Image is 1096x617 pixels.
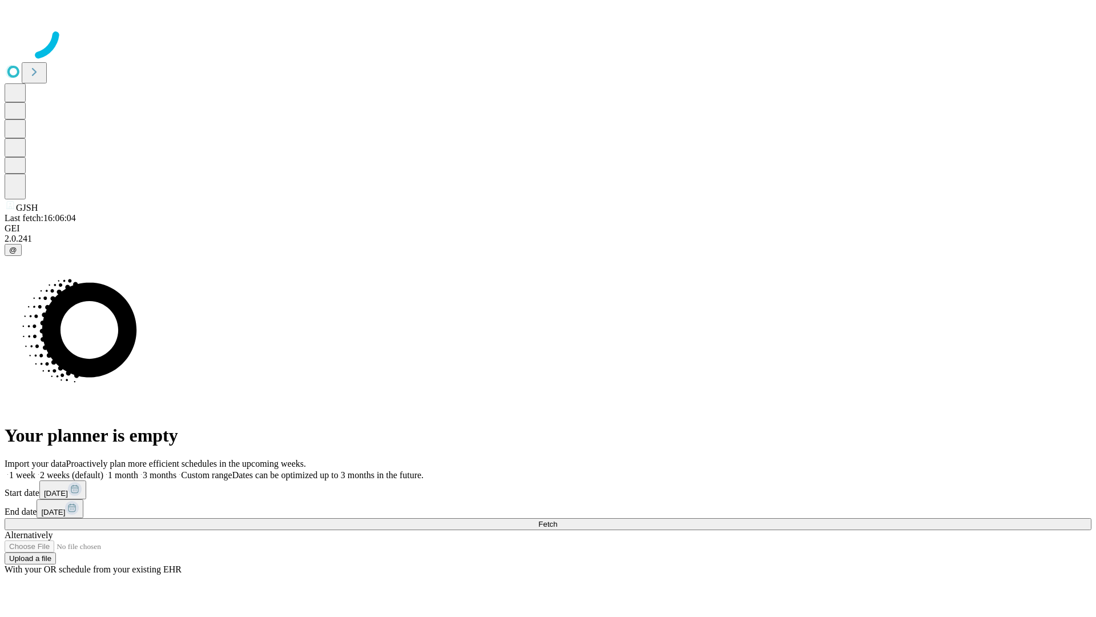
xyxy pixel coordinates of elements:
[5,552,56,564] button: Upload a file
[232,470,424,480] span: Dates can be optimized up to 3 months in the future.
[5,499,1091,518] div: End date
[181,470,232,480] span: Custom range
[108,470,138,480] span: 1 month
[5,564,182,574] span: With your OR schedule from your existing EHR
[41,508,65,516] span: [DATE]
[9,470,35,480] span: 1 week
[5,518,1091,530] button: Fetch
[16,203,38,213] span: GJSH
[538,520,557,528] span: Fetch
[5,244,22,256] button: @
[9,246,17,254] span: @
[44,489,68,498] span: [DATE]
[5,480,1091,499] div: Start date
[5,530,53,540] span: Alternatively
[143,470,176,480] span: 3 months
[5,425,1091,446] h1: Your planner is empty
[5,223,1091,234] div: GEI
[5,213,76,223] span: Last fetch: 16:06:04
[40,470,103,480] span: 2 weeks (default)
[39,480,86,499] button: [DATE]
[5,234,1091,244] div: 2.0.241
[66,459,306,468] span: Proactively plan more efficient schedules in the upcoming weeks.
[37,499,83,518] button: [DATE]
[5,459,66,468] span: Import your data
